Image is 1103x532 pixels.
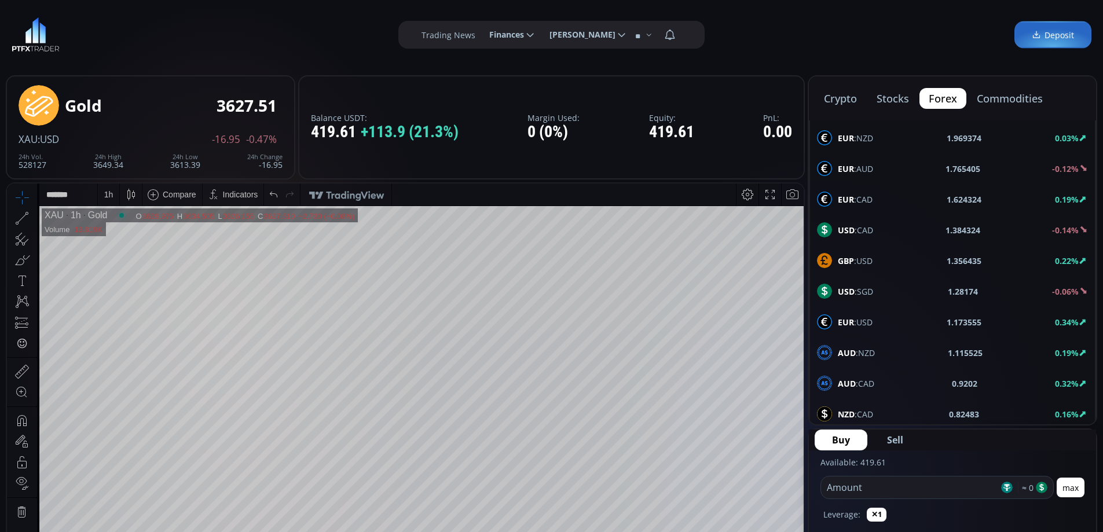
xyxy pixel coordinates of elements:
[1052,163,1079,174] b: -0.12%
[756,465,767,475] div: log
[541,23,615,46] span: [PERSON_NAME]
[217,97,277,115] div: 3627.51
[10,155,20,166] div: 
[155,459,174,481] div: Go to
[38,27,57,37] div: XAU
[775,465,790,475] div: auto
[838,225,855,236] b: USD
[649,113,694,122] label: Equity:
[93,153,123,169] div: 3649.34
[170,28,176,37] div: H
[838,132,873,144] span: :NZD
[771,459,794,481] div: Toggle Auto Scale
[131,465,140,475] div: 1d
[1055,378,1079,389] b: 0.32%
[838,163,854,174] b: EUR
[12,17,60,52] img: LOGO
[74,27,101,37] div: Gold
[19,133,38,146] span: XAU
[211,28,215,37] div: L
[649,123,694,141] div: 419.61
[216,28,247,37] div: 3626.155
[735,459,752,481] div: Toggle Percentage
[838,317,854,328] b: EUR
[838,347,856,358] b: AUD
[1055,409,1079,420] b: 0.16%
[19,153,46,160] div: 24h Vol.
[75,465,86,475] div: 3m
[838,255,873,267] span: :USD
[170,153,200,169] div: 3613.39
[823,508,860,520] label: Leverage:
[57,27,74,37] div: 1h
[838,286,855,297] b: USD
[42,465,50,475] div: 5y
[422,29,475,41] label: Trading News
[947,255,981,267] b: 1.356435
[94,465,105,475] div: 1m
[1055,133,1079,144] b: 0.03%
[919,88,966,109] button: forex
[1055,347,1079,358] b: 0.19%
[247,153,283,160] div: 24h Change
[665,465,720,475] span: 14:46:23 (UTC)
[311,113,459,122] label: Balance USDT:
[1052,286,1079,297] b: -0.06%
[156,6,189,16] div: Compare
[1055,194,1079,205] b: 0.19%
[815,88,866,109] button: crypto
[292,28,348,37] div: −2.730 (−0.08%)
[838,255,854,266] b: GBP
[887,433,903,447] span: Sell
[97,6,107,16] div: 1 h
[820,457,886,468] label: Available: 419.61
[27,432,32,447] div: Hide Drawings Toolbar
[527,113,580,122] label: Margin Used:
[19,153,46,169] div: 528127
[58,465,67,475] div: 1y
[946,224,980,236] b: 1.384324
[1018,482,1034,494] span: ≈ 0
[176,28,207,37] div: 3634.505
[311,123,459,141] div: 419.61
[815,430,867,450] button: Buy
[947,193,981,206] b: 1.624324
[952,377,977,390] b: 0.9202
[1055,317,1079,328] b: 0.34%
[251,28,256,37] div: C
[1014,21,1091,49] a: Deposit
[763,123,792,141] div: 0.00
[867,508,886,522] button: ✕1
[946,163,980,175] b: 1.765405
[38,42,63,50] div: Volume
[838,377,874,390] span: :CAD
[1032,29,1074,41] span: Deposit
[361,123,459,141] span: +113.9 (21.3%)
[763,113,792,122] label: PnL:
[968,88,1052,109] button: commodities
[867,88,918,109] button: stocks
[838,408,873,420] span: :CAD
[948,347,983,359] b: 1.115525
[838,163,873,175] span: :AUD
[481,23,524,46] span: Finances
[1055,255,1079,266] b: 0.22%
[752,459,771,481] div: Toggle Log Scale
[947,316,981,328] b: 1.173555
[170,153,200,160] div: 24h Low
[1057,478,1084,497] button: max
[838,409,855,420] b: NZD
[948,285,978,298] b: 1.28174
[838,133,854,144] b: EUR
[247,153,283,169] div: -16.95
[949,408,979,420] b: 0.82483
[93,153,123,160] div: 24h High
[870,430,921,450] button: Sell
[832,433,850,447] span: Buy
[216,6,251,16] div: Indicators
[256,28,288,37] div: 3627.510
[129,28,135,37] div: O
[838,347,875,359] span: :NZD
[67,42,95,50] div: 13.819K
[838,193,873,206] span: :CAD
